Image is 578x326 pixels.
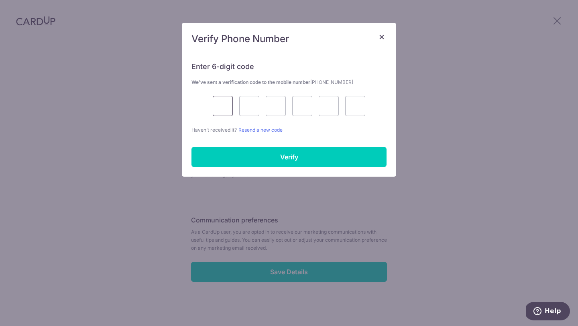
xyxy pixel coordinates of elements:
[191,79,353,85] strong: We’ve sent a verification code to the mobile number
[191,147,387,167] input: Verify
[526,302,570,322] iframe: Opens a widget where you can find more information
[191,127,237,133] span: Haven’t received it?
[191,62,387,71] h6: Enter 6-digit code
[191,33,387,45] h5: Verify Phone Number
[310,79,353,85] span: [PHONE_NUMBER]
[238,127,283,133] a: Resend a new code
